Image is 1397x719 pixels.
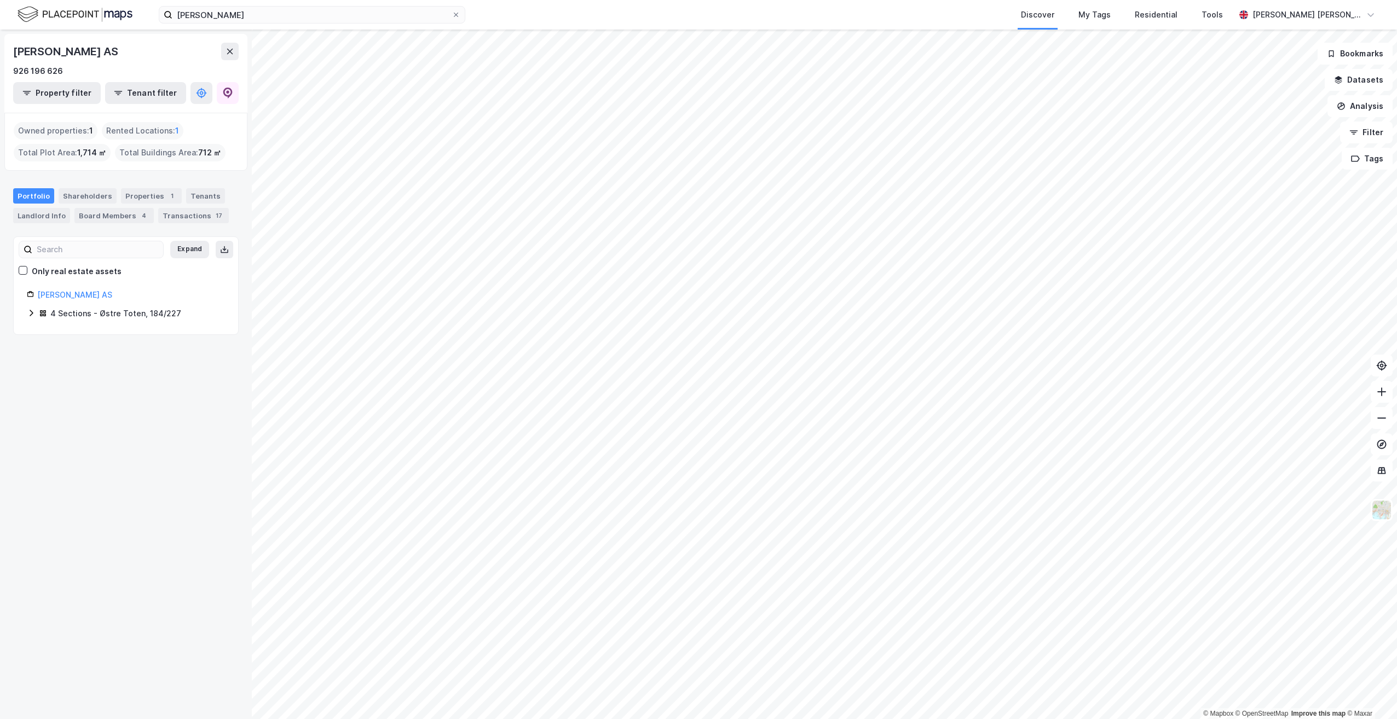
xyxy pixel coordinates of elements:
div: Residential [1135,8,1177,21]
div: Landlord Info [13,208,70,223]
div: Rented Locations : [102,122,183,140]
div: Tools [1202,8,1223,21]
div: Owned properties : [14,122,97,140]
div: [PERSON_NAME] [PERSON_NAME] [1252,8,1362,21]
div: Total Buildings Area : [115,144,226,161]
div: 4 [138,210,149,221]
button: Expand [170,241,209,258]
button: Datasets [1325,69,1393,91]
div: 926 196 626 [13,65,63,78]
div: 4 Sections - Østre Toten, 184/227 [50,307,181,320]
input: Search [32,241,163,258]
div: 1 [166,190,177,201]
button: Bookmarks [1318,43,1393,65]
span: 1,714 ㎡ [77,146,106,159]
div: Board Members [74,208,154,223]
iframe: Chat Widget [1342,666,1397,719]
a: Mapbox [1203,710,1233,717]
div: Portfolio [13,188,54,204]
button: Tags [1342,148,1393,170]
div: Transactions [158,208,229,223]
div: [PERSON_NAME] AS [13,43,120,60]
div: Properties [121,188,182,204]
div: Shareholders [59,188,117,204]
div: Only real estate assets [32,265,122,278]
div: 17 [213,210,224,221]
span: 712 ㎡ [198,146,221,159]
div: Discover [1021,8,1054,21]
button: Filter [1340,121,1393,143]
a: [PERSON_NAME] AS [37,290,112,299]
img: Z [1371,500,1392,520]
button: Property filter [13,82,101,104]
div: Total Plot Area : [14,144,111,161]
div: Tenants [186,188,225,204]
button: Tenant filter [105,82,186,104]
span: 1 [89,124,93,137]
a: Improve this map [1291,710,1346,717]
span: 1 [175,124,179,137]
input: Search by address, cadastre, landlords, tenants or people [172,7,452,23]
a: OpenStreetMap [1236,710,1289,717]
button: Analysis [1327,95,1393,117]
img: logo.f888ab2527a4732fd821a326f86c7f29.svg [18,5,132,24]
div: My Tags [1078,8,1111,21]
